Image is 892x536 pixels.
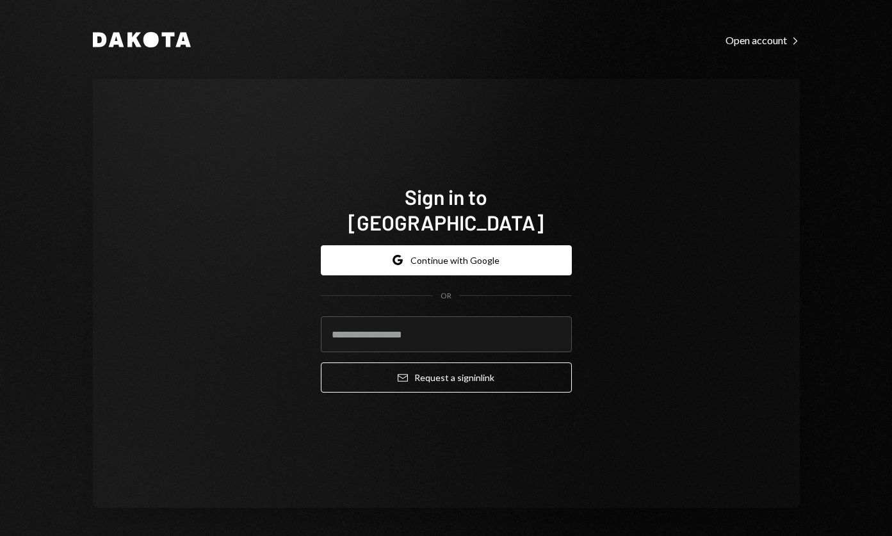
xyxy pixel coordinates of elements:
[726,33,800,47] a: Open account
[726,34,800,47] div: Open account
[321,245,572,275] button: Continue with Google
[321,184,572,235] h1: Sign in to [GEOGRAPHIC_DATA]
[441,291,451,302] div: OR
[321,362,572,393] button: Request a signinlink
